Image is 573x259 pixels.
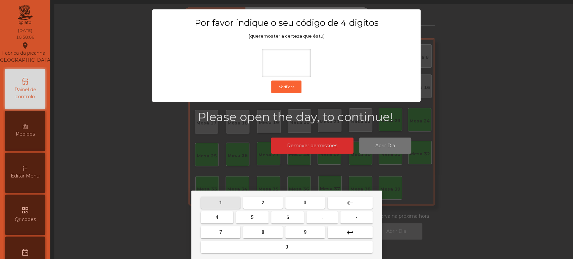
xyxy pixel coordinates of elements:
[346,199,354,207] mat-icon: keyboard_backspace
[261,200,264,205] span: 2
[322,215,323,220] span: .
[286,215,289,220] span: 6
[271,81,301,93] button: Verificar
[355,215,357,220] span: -
[219,229,222,235] span: 7
[248,34,324,39] span: (queremos ter a certeza que és tu)
[165,17,408,28] h3: Por favor indique o seu código de 4 digítos
[304,229,306,235] span: 9
[216,215,218,220] span: 4
[219,200,222,205] span: 1
[346,228,354,237] mat-icon: keyboard_return
[261,229,264,235] span: 8
[304,200,306,205] span: 3
[285,244,288,250] span: 0
[251,215,253,220] span: 5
